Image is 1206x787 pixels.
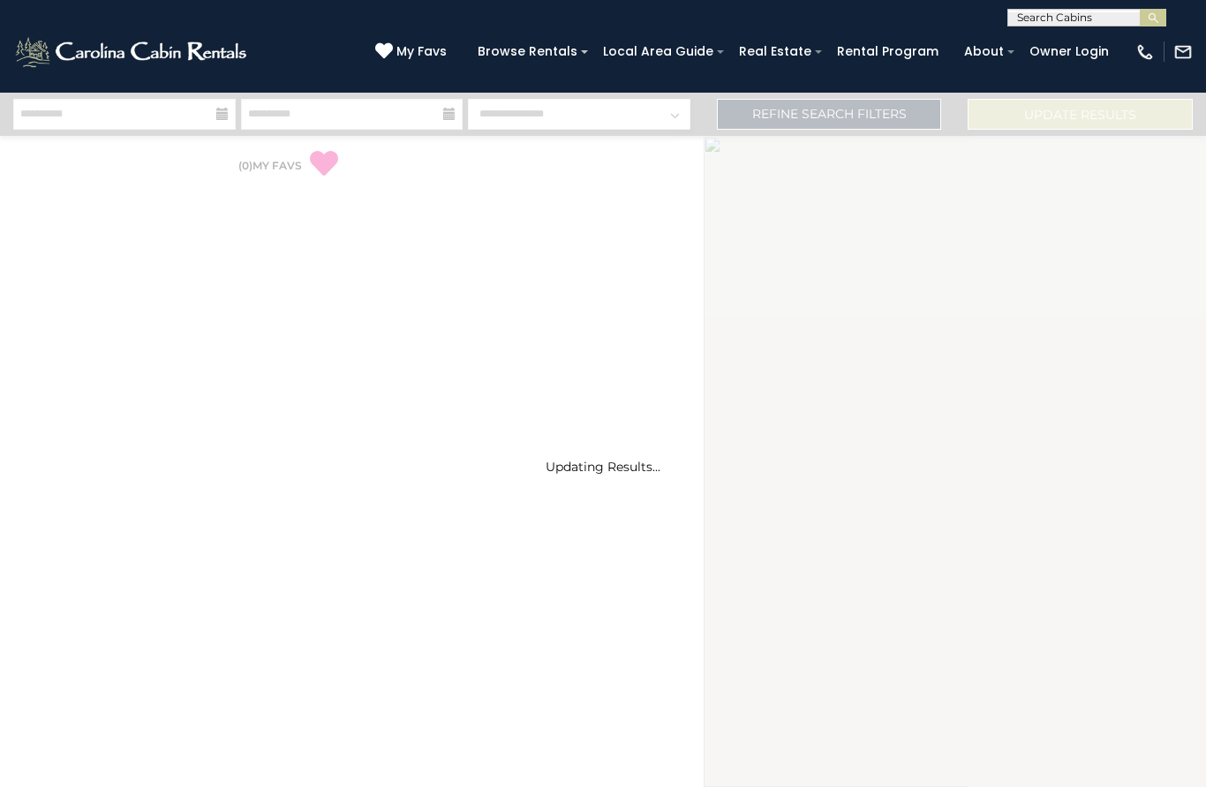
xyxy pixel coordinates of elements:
a: Real Estate [730,38,820,65]
a: My Favs [375,42,451,62]
a: Browse Rentals [469,38,586,65]
a: Rental Program [828,38,947,65]
a: About [955,38,1013,65]
img: phone-regular-white.png [1135,42,1155,62]
img: White-1-2.png [13,34,252,70]
span: My Favs [396,42,447,61]
a: Local Area Guide [594,38,722,65]
a: Owner Login [1021,38,1118,65]
img: mail-regular-white.png [1173,42,1193,62]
